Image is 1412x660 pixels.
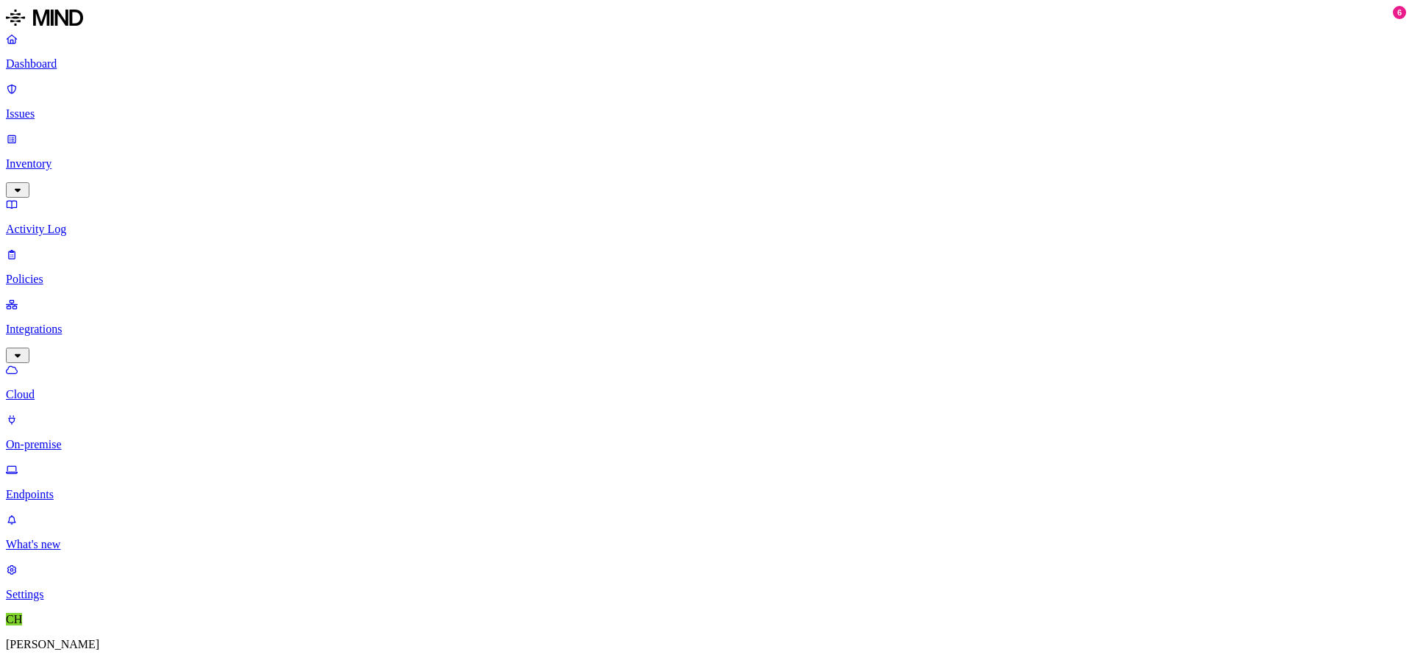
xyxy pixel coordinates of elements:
[6,57,1406,71] p: Dashboard
[6,223,1406,236] p: Activity Log
[6,388,1406,401] p: Cloud
[6,323,1406,336] p: Integrations
[6,132,1406,196] a: Inventory
[6,107,1406,121] p: Issues
[6,198,1406,236] a: Activity Log
[6,273,1406,286] p: Policies
[6,6,1406,32] a: MIND
[6,32,1406,71] a: Dashboard
[6,82,1406,121] a: Issues
[6,613,22,625] span: CH
[6,538,1406,551] p: What's new
[6,438,1406,451] p: On-premise
[6,6,83,29] img: MIND
[6,463,1406,501] a: Endpoints
[6,488,1406,501] p: Endpoints
[6,157,1406,171] p: Inventory
[6,248,1406,286] a: Policies
[6,563,1406,601] a: Settings
[6,413,1406,451] a: On-premise
[6,363,1406,401] a: Cloud
[6,588,1406,601] p: Settings
[6,298,1406,361] a: Integrations
[1393,6,1406,19] div: 6
[6,513,1406,551] a: What's new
